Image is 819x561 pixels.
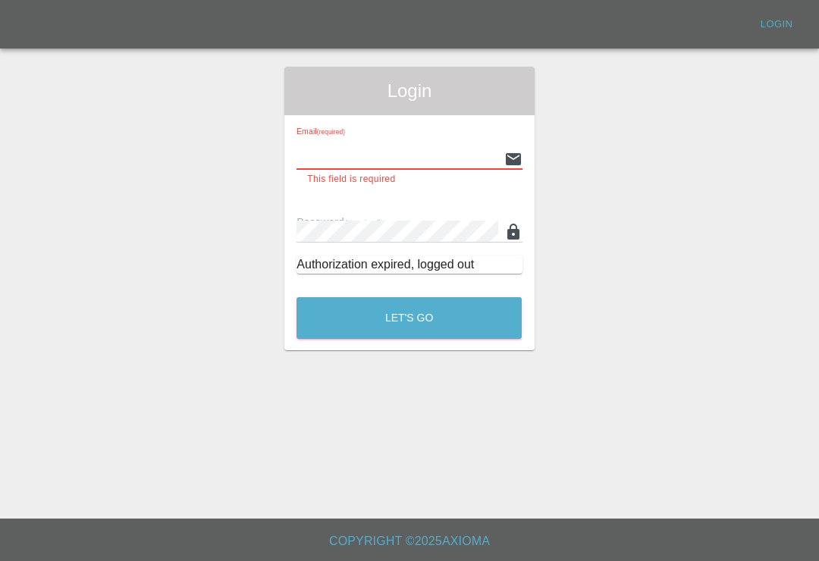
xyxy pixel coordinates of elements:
h6: Copyright © 2025 Axioma [12,531,807,552]
small: (required) [317,129,345,136]
div: Authorization expired, logged out [297,255,522,274]
p: This field is required [307,172,511,187]
small: (required) [344,218,382,227]
span: Email [297,127,345,136]
span: Login [297,79,522,103]
a: Login [752,13,801,36]
button: Let's Go [297,297,522,339]
span: Password [297,216,381,228]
